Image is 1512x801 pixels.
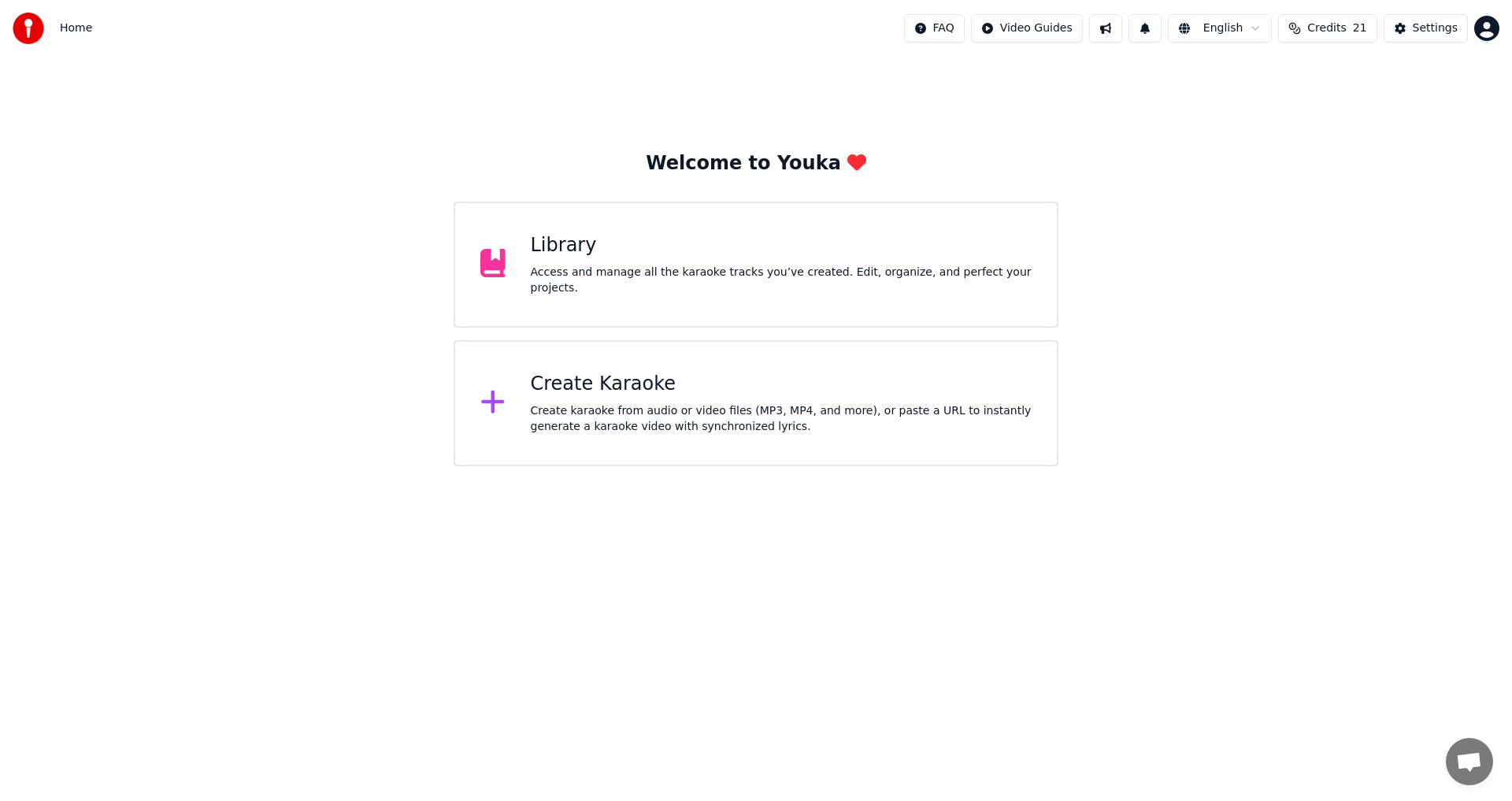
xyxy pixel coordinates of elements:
span: 21 [1353,20,1367,36]
button: Video Guides [971,14,1083,43]
img: youka [13,13,44,44]
div: Library [531,233,1032,258]
button: Credits21 [1278,14,1377,43]
div: Create karaoke from audio or video files (MP3, MP4, and more), or paste a URL to instantly genera... [531,403,1032,435]
span: Credits [1307,20,1346,36]
div: Access and manage all the karaoke tracks you’ve created. Edit, organize, and perfect your projects. [531,265,1032,296]
div: Settings [1413,20,1458,36]
span: Home [60,20,92,36]
nav: breadcrumb [60,20,92,36]
div: Open de chat [1446,738,1493,785]
div: Create Karaoke [531,372,1032,397]
button: FAQ [904,14,965,43]
div: Welcome to Youka [646,151,866,176]
button: Settings [1384,14,1468,43]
